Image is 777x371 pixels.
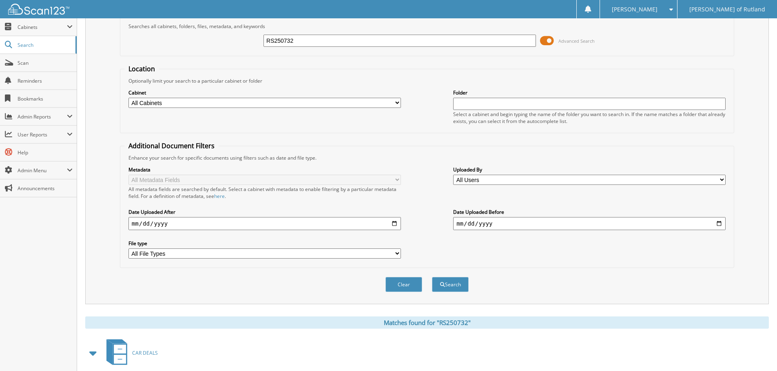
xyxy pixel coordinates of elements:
[18,59,73,66] span: Scan
[18,42,71,48] span: Search
[432,277,469,292] button: Search
[18,77,73,84] span: Reminders
[128,186,401,200] div: All metadata fields are searched by default. Select a cabinet with metadata to enable filtering b...
[558,38,595,44] span: Advanced Search
[385,277,422,292] button: Clear
[124,141,219,150] legend: Additional Document Filters
[18,95,73,102] span: Bookmarks
[128,166,401,173] label: Metadata
[736,332,777,371] iframe: Chat Widget
[18,131,67,138] span: User Reports
[689,7,765,12] span: [PERSON_NAME] of Rutland
[124,64,159,73] legend: Location
[18,149,73,156] span: Help
[18,167,67,174] span: Admin Menu
[128,217,401,230] input: start
[18,185,73,192] span: Announcements
[453,111,726,125] div: Select a cabinet and begin typing the name of the folder you want to search in. If the name match...
[453,166,726,173] label: Uploaded By
[128,89,401,96] label: Cabinet
[85,316,769,329] div: Matches found for "RS250732"
[18,24,67,31] span: Cabinets
[453,89,726,96] label: Folder
[18,113,67,120] span: Admin Reports
[128,209,401,215] label: Date Uploaded After
[124,154,730,161] div: Enhance your search for specific documents using filters such as date and file type.
[453,217,726,230] input: end
[8,4,69,15] img: scan123-logo-white.svg
[124,23,730,30] div: Searches all cabinets, folders, files, metadata, and keywords
[102,337,158,369] a: CAR DEALS
[612,7,657,12] span: [PERSON_NAME]
[132,349,158,356] span: CAR DEALS
[124,77,730,84] div: Optionally limit your search to a particular cabinet or folder
[128,240,401,247] label: File type
[214,193,225,200] a: here
[453,209,726,215] label: Date Uploaded Before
